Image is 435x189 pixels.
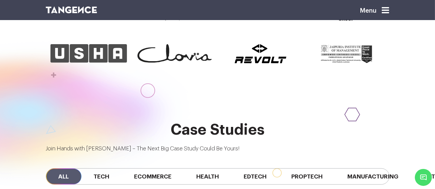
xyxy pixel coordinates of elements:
span: Ecommerce [122,169,184,184]
span: Edtech [232,169,279,184]
h2: Case Studies [46,122,389,138]
p: Join Hands with [PERSON_NAME] – The Next Big Case Study Could Be Yours! [46,145,389,153]
span: All [46,169,81,184]
img: logo SVG [46,6,97,13]
span: Manufacturing [335,169,411,184]
span: Chat Widget [415,169,432,186]
span: Tech [81,169,122,184]
span: Health [184,169,232,184]
span: Proptech [279,169,335,184]
img: Revolt.svg [235,44,286,63]
img: Clovia.svg [137,44,212,63]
